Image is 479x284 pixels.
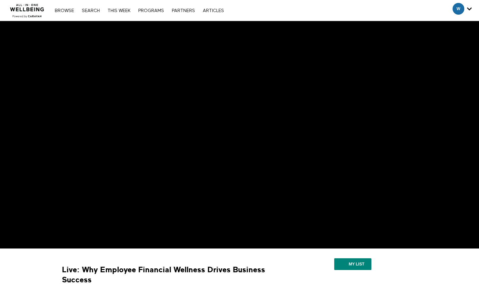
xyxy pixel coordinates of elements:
nav: Primary [52,7,227,14]
a: Browse [52,8,77,13]
a: Search [79,8,103,13]
button: My list [334,258,371,270]
a: THIS WEEK [104,8,134,13]
a: ARTICLES [200,8,227,13]
a: PROGRAMS [135,8,167,13]
a: PARTNERS [169,8,198,13]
